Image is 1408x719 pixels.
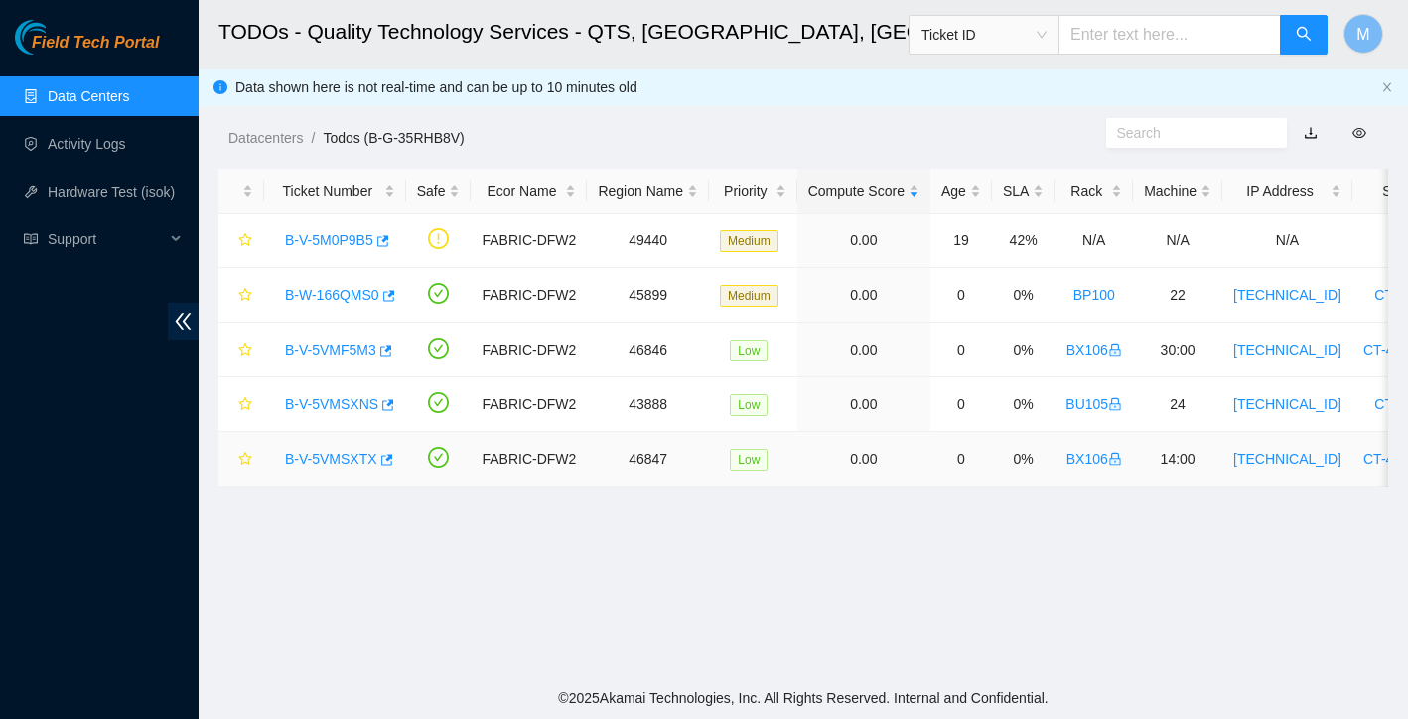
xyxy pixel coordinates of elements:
[1356,22,1369,47] span: M
[730,340,768,361] span: Low
[930,377,992,432] td: 0
[428,338,449,359] span: check-circle
[48,88,129,104] a: Data Centers
[1233,287,1341,303] a: [TECHNICAL_ID]
[930,432,992,487] td: 0
[238,288,252,304] span: star
[15,36,159,62] a: Akamai TechnologiesField Tech Portal
[1233,451,1341,467] a: [TECHNICAL_ID]
[471,214,587,268] td: FABRIC-DFW2
[797,377,930,432] td: 0.00
[311,130,315,146] span: /
[229,443,253,475] button: star
[1233,396,1341,412] a: [TECHNICAL_ID]
[992,214,1055,268] td: 42%
[285,342,376,358] a: B-V-5VMF5M3
[1108,452,1122,466] span: lock
[1065,396,1122,412] a: BU105lock
[285,232,373,248] a: B-V-5M0P9B5
[285,451,377,467] a: B-V-5VMSXTX
[238,397,252,413] span: star
[1289,117,1333,149] button: download
[797,268,930,323] td: 0.00
[1055,214,1133,268] td: N/A
[238,343,252,359] span: star
[992,323,1055,377] td: 0%
[1296,26,1312,45] span: search
[471,323,587,377] td: FABRIC-DFW2
[428,228,449,249] span: exclamation-circle
[1133,377,1222,432] td: 24
[587,323,709,377] td: 46846
[1280,15,1328,55] button: search
[24,232,38,246] span: read
[1133,268,1222,323] td: 22
[1381,81,1393,93] span: close
[797,214,930,268] td: 0.00
[199,677,1408,719] footer: © 2025 Akamai Technologies, Inc. All Rights Reserved. Internal and Confidential.
[1304,125,1318,141] a: download
[992,432,1055,487] td: 0%
[471,377,587,432] td: FABRIC-DFW2
[471,268,587,323] td: FABRIC-DFW2
[168,303,199,340] span: double-left
[797,323,930,377] td: 0.00
[285,396,378,412] a: B-V-5VMSXNS
[730,449,768,471] span: Low
[323,130,464,146] a: Todos (B-G-35RHB8V)
[15,20,100,55] img: Akamai Technologies
[1066,342,1122,358] a: BX106lock
[930,268,992,323] td: 0
[921,20,1047,50] span: Ticket ID
[1133,323,1222,377] td: 30:00
[428,392,449,413] span: check-circle
[428,447,449,468] span: check-circle
[992,377,1055,432] td: 0%
[48,219,165,259] span: Support
[1108,397,1122,411] span: lock
[1066,451,1122,467] a: BX106lock
[797,432,930,487] td: 0.00
[587,214,709,268] td: 49440
[238,452,252,468] span: star
[1108,343,1122,357] span: lock
[238,233,252,249] span: star
[285,287,379,303] a: B-W-166QMS0
[1352,126,1366,140] span: eye
[32,34,159,53] span: Field Tech Portal
[1117,122,1261,144] input: Search
[1133,432,1222,487] td: 14:00
[229,388,253,420] button: star
[587,377,709,432] td: 43888
[1133,214,1222,268] td: N/A
[48,184,175,200] a: Hardware Test (isok)
[428,283,449,304] span: check-circle
[587,432,709,487] td: 46847
[1343,14,1383,54] button: M
[992,268,1055,323] td: 0%
[229,224,253,256] button: star
[229,334,253,365] button: star
[930,214,992,268] td: 19
[48,136,126,152] a: Activity Logs
[930,323,992,377] td: 0
[1222,214,1352,268] td: N/A
[229,279,253,311] button: star
[587,268,709,323] td: 45899
[471,432,587,487] td: FABRIC-DFW2
[720,285,778,307] span: Medium
[1073,287,1115,303] a: BP100
[1381,81,1393,94] button: close
[228,130,303,146] a: Datacenters
[730,394,768,416] span: Low
[720,230,778,252] span: Medium
[1058,15,1281,55] input: Enter text here...
[1233,342,1341,358] a: [TECHNICAL_ID]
